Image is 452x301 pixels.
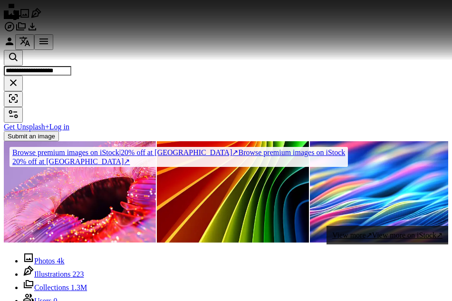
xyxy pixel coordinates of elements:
[49,123,69,131] a: Log in
[372,231,442,239] span: View more on iStock ↗
[332,231,372,239] span: View more ↗
[157,141,309,243] img: Vibrant background with flowing abstract lines in a spectrum of rainbow colors creating a dynamic...
[57,257,65,265] span: 4k
[4,91,23,107] button: Visual search
[30,12,42,20] a: Illustrations
[4,131,59,141] button: Submit an image
[72,270,84,278] span: 223
[4,76,23,91] button: Clear
[23,283,87,291] a: Collections 1.3M
[27,26,38,34] a: Download History
[12,148,121,156] span: Browse premium images on iStock |
[4,12,19,20] a: Home — Unsplash
[4,50,448,107] form: Find visuals sitewide
[71,283,87,291] span: 1.3M
[4,26,15,34] a: Explore
[19,12,30,20] a: Photos
[4,123,49,131] a: Get Unsplash+
[15,26,27,34] a: Collections
[4,40,15,49] a: Log in / Sign up
[12,148,238,156] span: 20% off at [GEOGRAPHIC_DATA] ↗
[4,50,23,66] button: Search Unsplash
[23,257,65,265] a: Photos 4k
[23,270,84,278] a: Illustrations 223
[34,34,53,50] button: Menu
[327,226,448,244] a: View more↗View more on iStock↗
[4,141,354,173] a: Browse premium images on iStock|20% off at [GEOGRAPHIC_DATA]↗Browse premium images on iStock20% o...
[4,141,156,243] img: Modern Abstract Wavy Background
[15,34,34,50] button: Language
[4,107,23,123] button: Filters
